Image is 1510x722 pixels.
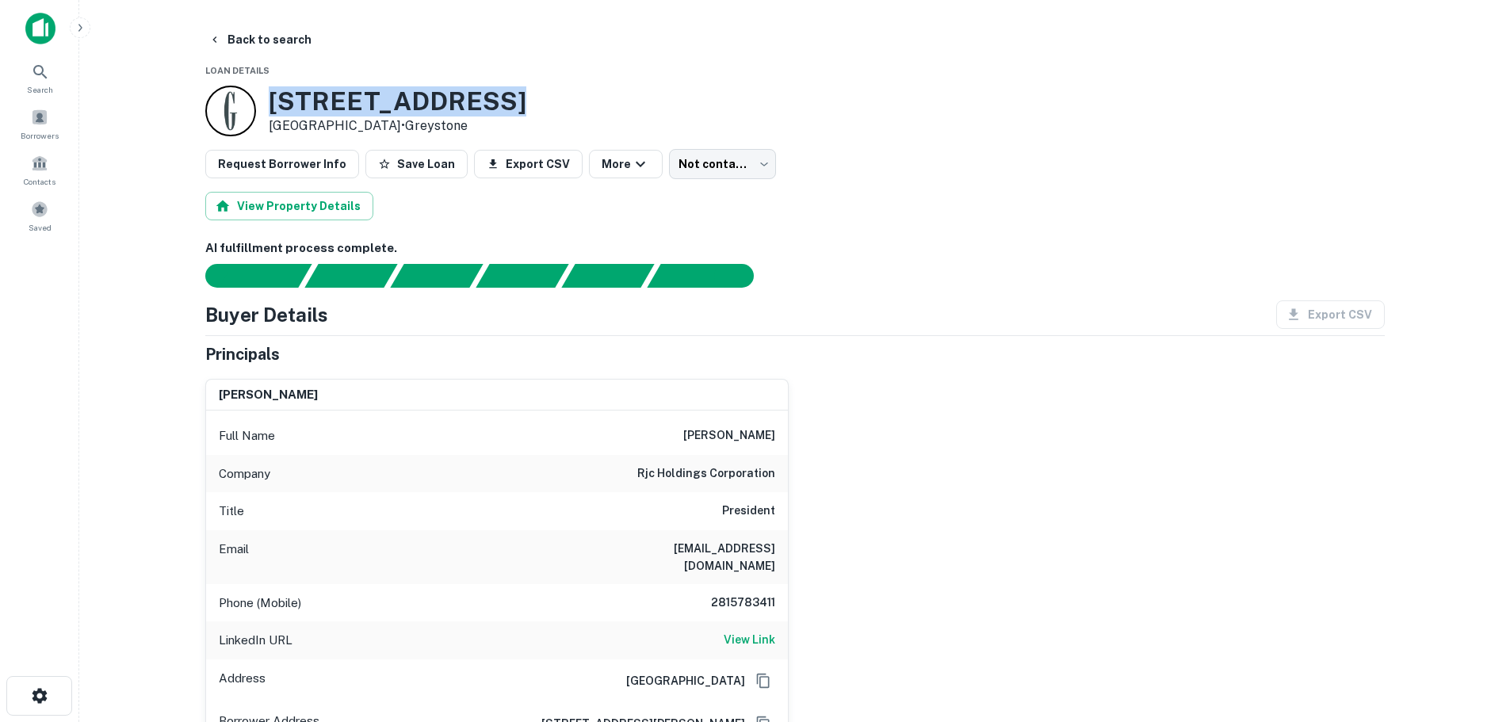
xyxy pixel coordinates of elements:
[29,221,52,234] span: Saved
[390,264,483,288] div: Documents found, AI parsing details...
[205,150,359,178] button: Request Borrower Info
[724,631,775,648] h6: View Link
[219,386,318,404] h6: [PERSON_NAME]
[5,102,75,145] a: Borrowers
[585,540,775,575] h6: [EMAIL_ADDRESS][DOMAIN_NAME]
[304,264,397,288] div: Your request is received and processing...
[25,13,55,44] img: capitalize-icon.png
[219,540,249,575] p: Email
[21,129,59,142] span: Borrowers
[5,194,75,237] a: Saved
[205,192,373,220] button: View Property Details
[219,669,266,693] p: Address
[186,264,305,288] div: Sending borrower request to AI...
[648,264,773,288] div: AI fulfillment process complete.
[24,175,55,188] span: Contacts
[269,117,526,136] p: [GEOGRAPHIC_DATA] •
[614,672,745,690] h6: [GEOGRAPHIC_DATA]
[474,150,583,178] button: Export CSV
[683,426,775,445] h6: [PERSON_NAME]
[405,118,468,133] a: Greystone
[724,631,775,650] a: View Link
[1431,595,1510,671] iframe: Chat Widget
[219,464,270,483] p: Company
[365,150,468,178] button: Save Loan
[476,264,568,288] div: Principals found, AI now looking for contact information...
[27,83,53,96] span: Search
[205,300,328,329] h4: Buyer Details
[219,631,292,650] p: LinkedIn URL
[680,594,775,613] h6: 2815783411
[205,239,1385,258] h6: AI fulfillment process complete.
[5,148,75,191] a: Contacts
[202,25,318,54] button: Back to search
[205,342,280,366] h5: Principals
[5,56,75,99] a: Search
[751,669,775,693] button: Copy Address
[637,464,775,483] h6: rjc holdings corporation
[722,502,775,521] h6: President
[219,594,301,613] p: Phone (Mobile)
[589,150,663,178] button: More
[669,149,776,179] div: Not contacted
[269,86,526,117] h3: [STREET_ADDRESS]
[561,264,654,288] div: Principals found, still searching for contact information. This may take time...
[219,426,275,445] p: Full Name
[205,66,270,75] span: Loan Details
[219,502,244,521] p: Title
